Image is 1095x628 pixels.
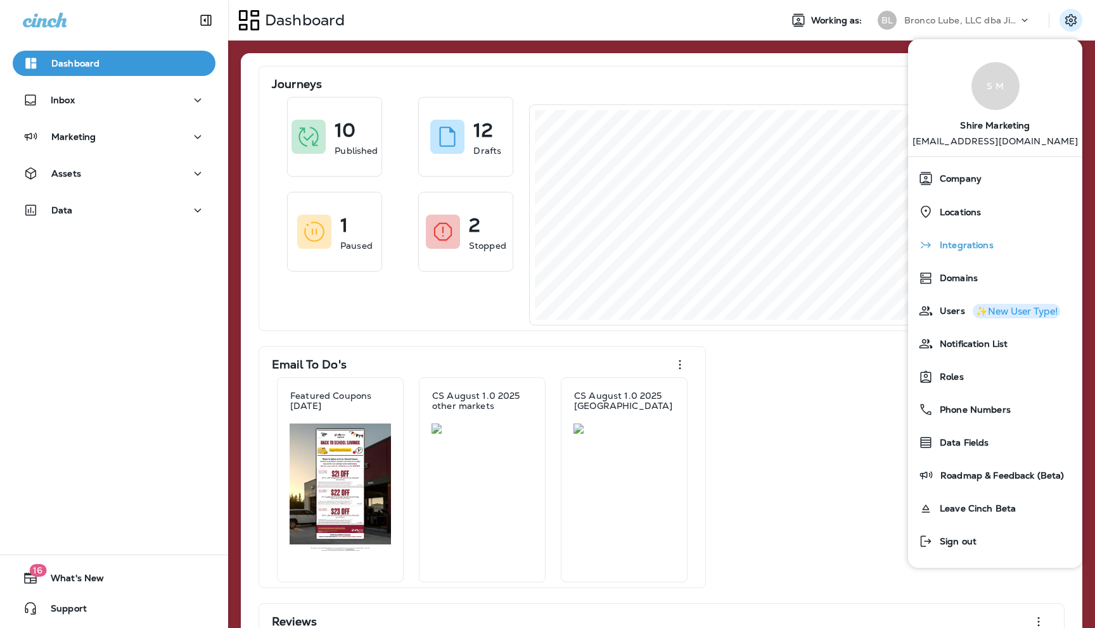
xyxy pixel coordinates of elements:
span: Data Fields [933,437,989,448]
button: Marketing [13,124,215,149]
p: Paused [340,239,373,252]
div: ✨New User Type! [976,306,1058,316]
p: Email To Do's [272,358,347,371]
button: Notification List [908,327,1082,360]
p: Marketing [51,132,96,142]
button: Collapse Sidebar [188,8,224,33]
p: 1 [340,219,348,232]
p: Drafts [473,144,501,157]
span: Roadmap & Feedback (Beta) [934,470,1065,481]
p: CS August 1.0 2025 other markets [432,391,532,411]
p: Featured Coupons [DATE] [290,391,390,411]
p: Stopped [469,239,506,252]
p: Dashboard [260,11,345,30]
a: Integrations [913,232,1077,258]
span: Support [38,603,87,619]
a: Company [913,166,1077,191]
span: Company [933,173,982,184]
a: Phone Numbers [913,397,1077,422]
p: CS August 1.0 2025 [GEOGRAPHIC_DATA] [574,391,674,411]
span: Working as: [811,15,865,26]
div: S M [971,62,1020,110]
button: Domains [908,261,1082,294]
button: 16What's New [13,565,215,591]
a: S MShire Marketing [EMAIL_ADDRESS][DOMAIN_NAME] [908,49,1082,156]
a: Roles [913,364,1077,389]
button: Support [13,596,215,621]
button: Integrations [908,229,1082,261]
button: Data [13,198,215,223]
button: Sign out [908,525,1082,558]
p: Reviews [272,615,317,628]
span: Integrations [933,240,994,251]
button: Roadmap & Feedback (Beta) [908,459,1082,492]
p: [EMAIL_ADDRESS][DOMAIN_NAME] [912,136,1079,156]
p: Published [335,144,378,157]
button: Inbox [13,87,215,113]
p: 2 [469,219,480,232]
span: Domains [933,273,978,284]
button: Company [908,162,1082,195]
button: Roles [908,360,1082,393]
button: Phone Numbers [908,393,1082,426]
img: 4f527fa6-b30f-423c-9705-ce0d8ce70963.jpg [432,424,533,434]
button: Leave Cinch Beta [908,492,1082,525]
p: 10 [335,124,355,137]
button: Settings [1060,9,1082,32]
a: Domains [913,265,1077,291]
img: 19fb1e36-175b-49db-95bb-812a33df1ba6.jpg [290,424,391,552]
span: Users [933,306,965,317]
p: 12 [473,124,492,137]
p: Journeys [272,78,322,91]
button: Assets [13,161,215,186]
a: Data Fields [913,430,1077,455]
span: Leave Cinch Beta [933,503,1016,514]
p: Data [51,205,73,215]
span: 16 [29,564,46,577]
p: Dashboard [51,58,99,68]
span: Shire Marketing [960,110,1030,136]
div: BL [878,11,897,30]
span: Notification List [933,339,1008,349]
p: Inbox [51,95,75,105]
a: Users✨New User Type! [913,298,1077,323]
button: Users✨New User Type! [908,294,1082,327]
a: Locations [913,199,1077,225]
a: Notification List [913,331,1077,356]
p: Assets [51,168,81,179]
span: Roles [933,372,964,382]
button: ✨New User Type! [973,304,1060,318]
img: 9e26e9a9-6fca-4165-afdd-545ef2d969ad.jpg [573,424,675,434]
a: Roadmap & Feedback (Beta) [913,463,1077,488]
span: Locations [933,207,981,218]
button: Dashboard [13,51,215,76]
p: Bronco Lube, LLC dba Jiffy Lube [904,15,1018,25]
span: Phone Numbers [933,405,1011,415]
span: What's New [38,573,104,588]
button: Locations [908,195,1082,229]
span: Sign out [933,536,977,547]
button: Data Fields [908,426,1082,459]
